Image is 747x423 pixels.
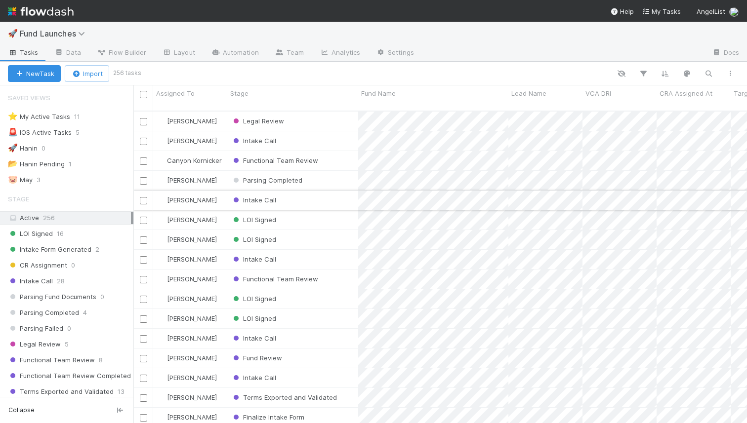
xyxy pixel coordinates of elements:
div: [PERSON_NAME] [157,116,217,126]
a: Docs [704,45,747,61]
span: My Tasks [642,7,681,15]
img: avatar_9d20afb4-344c-4512-8880-fee77f5fe71b.png [158,393,166,401]
span: 🚀 [8,144,18,152]
span: Functional Team Review [8,354,95,366]
span: ⭐ [8,112,18,120]
div: Intake Call [231,136,276,146]
img: avatar_56903d4e-183f-4548-9968-339ac63075ae.png [158,374,166,382]
div: Active [8,212,131,224]
img: avatar_7ba8ec58-bd0f-432b-b5d2-ae377bfaef52.png [158,255,166,263]
span: Parsing Fund Documents [8,291,96,303]
span: Terms Exported and Validated [231,393,337,401]
span: Legal Review [231,117,284,125]
span: Intake Call [231,374,276,382]
span: Tasks [8,47,39,57]
span: 5 [76,126,89,139]
a: Team [267,45,312,61]
div: Fund Review [231,353,282,363]
div: [PERSON_NAME] [157,136,217,146]
span: Functional Team Review [231,275,318,283]
span: 0 [100,291,104,303]
input: Toggle Row Selected [140,177,147,185]
span: 13 [118,385,124,398]
div: My Active Tasks [8,111,70,123]
button: NewTask [8,65,61,82]
span: Terms Exported and Validated [8,385,114,398]
div: Terms Exported and Validated [231,392,337,402]
input: Toggle All Rows Selected [140,91,147,98]
img: avatar_f32b584b-9fa7-42e4-bca2-ac5b6bf32423.png [158,137,166,145]
span: Intake Call [8,275,53,287]
span: CR Assignment [8,259,67,271]
input: Toggle Row Selected [140,157,147,165]
span: 🚨 [8,128,18,136]
img: avatar_0a9e60f7-03da-485c-bb15-a40c44fcec20.png [729,7,739,17]
input: Toggle Row Selected [140,315,147,323]
span: Parsing Completed [231,176,302,184]
span: Legal Review [8,338,61,350]
input: Toggle Row Selected [140,217,147,224]
div: [PERSON_NAME] [157,412,217,422]
div: May [8,174,33,186]
span: AngelList [697,7,725,15]
span: [PERSON_NAME] [167,393,217,401]
img: avatar_d2b43477-63dc-4e62-be5b-6fdd450c05a1.png [158,354,166,362]
div: [PERSON_NAME] [157,234,217,244]
div: [PERSON_NAME] [157,392,217,402]
span: [PERSON_NAME] [167,137,217,145]
span: [PERSON_NAME] [167,176,217,184]
a: Flow Builder [89,45,154,61]
span: 4 [83,307,87,319]
input: Toggle Row Selected [140,355,147,362]
span: 0 [41,142,55,154]
span: Stage [8,189,29,209]
span: [PERSON_NAME] [167,334,217,342]
div: LOI Signed [231,294,276,304]
div: Canyon Kornicker [157,155,222,165]
input: Toggle Row Selected [140,256,147,264]
div: Intake Call [231,195,276,205]
input: Toggle Row Selected [140,394,147,402]
span: [PERSON_NAME] [167,374,217,382]
input: Toggle Row Selected [140,236,147,244]
div: [PERSON_NAME] [157,195,217,205]
span: LOI Signed [231,314,276,322]
span: LOI Signed [231,235,276,243]
span: CRA Assigned At [660,88,712,98]
img: logo-inverted-e16ddd16eac7371096b0.svg [8,3,74,20]
div: [PERSON_NAME] [157,294,217,304]
button: Import [65,65,109,82]
input: Toggle Row Selected [140,335,147,343]
span: Flow Builder [97,47,146,57]
span: Fund Launches [20,29,90,38]
div: Intake Call [231,373,276,383]
div: Intake Call [231,254,276,264]
a: Analytics [312,45,368,61]
div: Parsing Completed [231,175,302,185]
input: Toggle Row Selected [140,276,147,283]
img: avatar_ac990a78-52d7-40f8-b1fe-cbbd1cda261e.png [158,176,166,184]
div: Hanin [8,142,38,154]
span: VCA DRI [585,88,611,98]
input: Toggle Row Selected [140,197,147,204]
span: LOI Signed [8,228,53,240]
img: avatar_d055a153-5d46-4590-b65c-6ad68ba65107.png [158,314,166,322]
div: [PERSON_NAME] [157,254,217,264]
span: 2 [95,243,99,256]
span: LOI Signed [231,295,276,303]
span: Fund Name [361,88,396,98]
span: Intake Call [231,255,276,263]
span: [PERSON_NAME] [167,314,217,322]
div: Hanin Pending [8,158,65,170]
div: [PERSON_NAME] [157,333,217,343]
span: Canyon Kornicker [167,156,222,164]
small: 256 tasks [113,69,141,77]
input: Toggle Row Selected [140,118,147,125]
span: 3 [37,174,50,186]
div: Functional Team Review [231,155,318,165]
div: LOI Signed [231,234,276,244]
div: Functional Team Review [231,274,318,284]
span: Assigned To [156,88,195,98]
span: [PERSON_NAME] [167,235,217,243]
span: Lead Name [511,88,546,98]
